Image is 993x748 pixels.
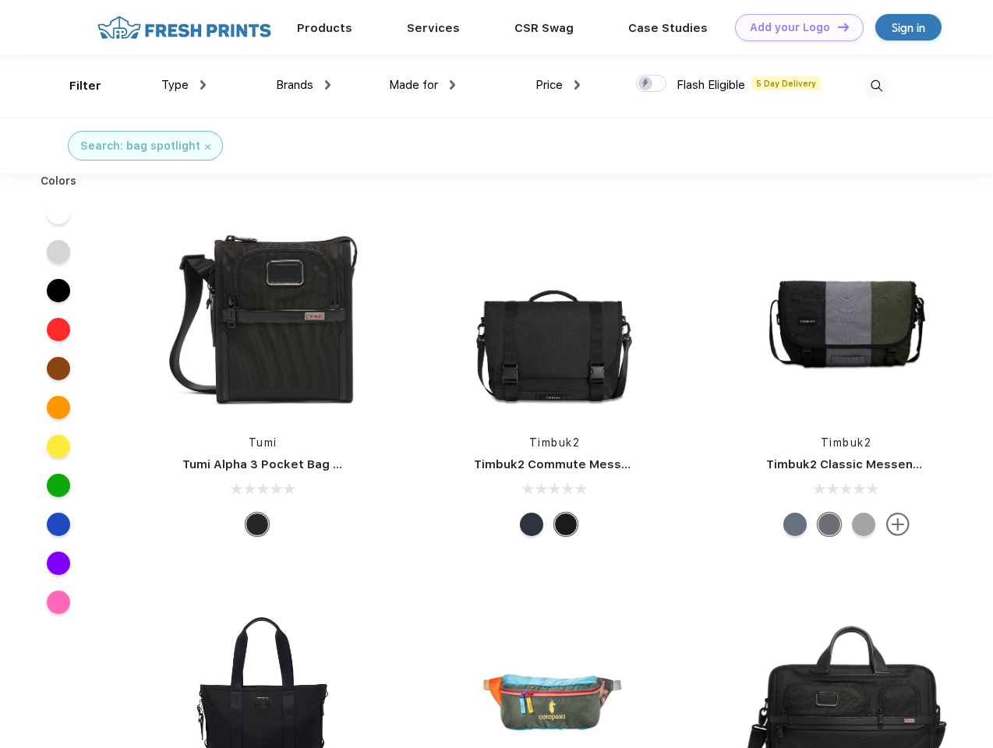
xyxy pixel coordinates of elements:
div: Eco Rind Pop [852,513,875,536]
div: Eco Army Pop [818,513,841,536]
a: Timbuk2 [529,436,581,449]
img: func=resize&h=266 [451,212,658,419]
img: func=resize&h=266 [743,212,950,419]
img: filter_cancel.svg [205,144,210,150]
a: Tumi [249,436,277,449]
img: desktop_search.svg [864,73,889,99]
img: dropdown.png [200,80,206,90]
img: dropdown.png [574,80,580,90]
a: Products [297,21,352,35]
div: Eco Black [554,513,578,536]
img: more.svg [886,513,910,536]
span: Brands [276,78,313,92]
img: func=resize&h=266 [159,212,366,419]
div: Add your Logo [750,21,830,34]
a: Timbuk2 Commute Messenger Bag [474,457,683,471]
span: Price [535,78,563,92]
a: Sign in [875,14,942,41]
span: 5 Day Delivery [751,76,821,90]
span: Flash Eligible [677,78,745,92]
a: Timbuk2 Classic Messenger Bag [766,457,959,471]
div: Eco Nautical [520,513,543,536]
div: Colors [29,173,89,189]
div: Filter [69,77,101,95]
img: dropdown.png [450,80,455,90]
a: Tumi Alpha 3 Pocket Bag Small [182,457,365,471]
img: dropdown.png [325,80,330,90]
div: Eco Lightbeam [783,513,807,536]
div: Sign in [892,19,925,37]
div: Black [246,513,269,536]
img: fo%20logo%202.webp [93,14,276,41]
span: Made for [389,78,438,92]
span: Type [161,78,189,92]
div: Search: bag spotlight [80,138,200,154]
a: Timbuk2 [821,436,872,449]
img: DT [838,23,849,31]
